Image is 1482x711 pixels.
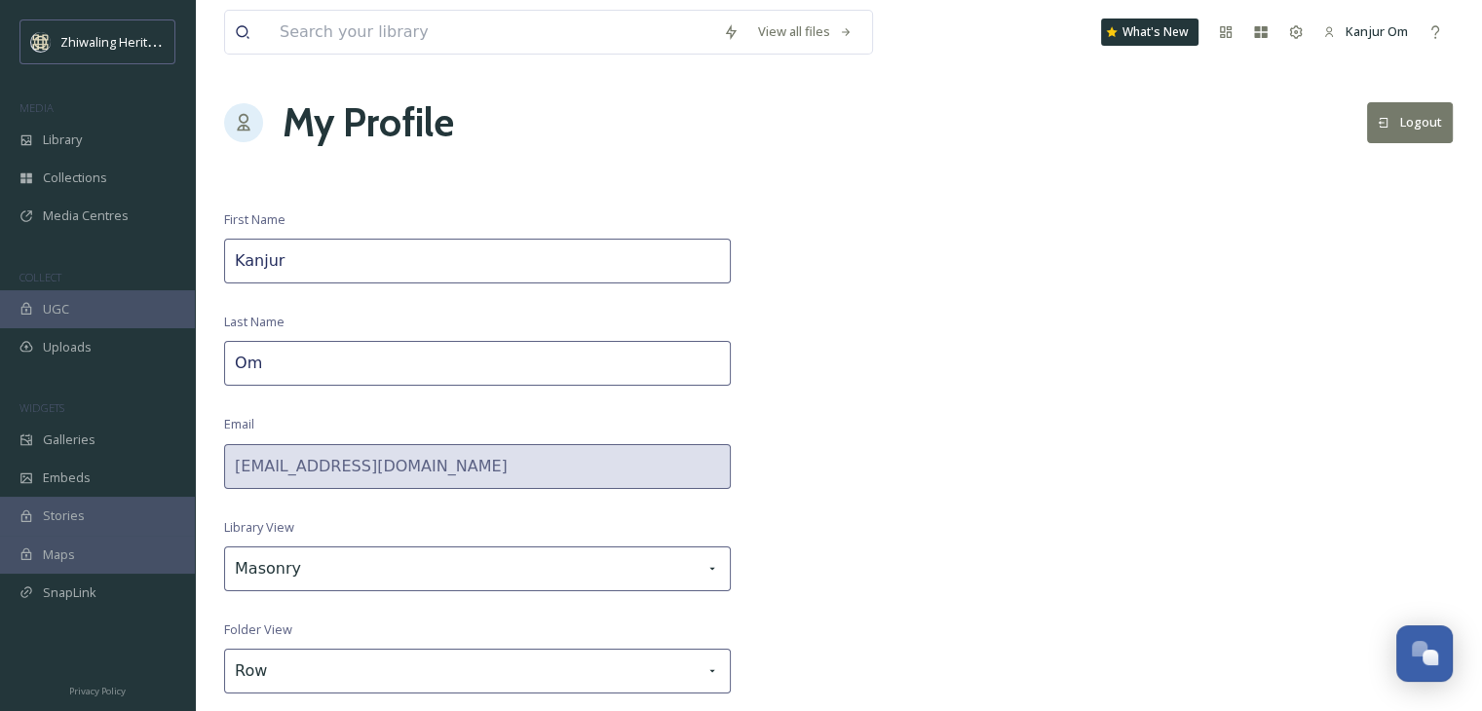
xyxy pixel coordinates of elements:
[224,210,285,229] span: First Name
[69,678,126,701] a: Privacy Policy
[224,649,731,693] div: Row
[19,400,64,415] span: WIDGETS
[43,131,82,149] span: Library
[43,468,91,487] span: Embeds
[224,239,731,283] input: First
[1346,22,1408,40] span: Kanjur Om
[224,415,254,433] span: Email
[224,341,731,386] input: Last
[43,300,69,318] span: UGC
[224,518,294,537] span: Library View
[43,338,92,356] span: Uploads
[224,546,731,591] div: Masonry
[43,168,107,187] span: Collections
[1313,13,1418,51] a: Kanjur Om
[43,545,75,564] span: Maps
[43,583,96,602] span: SnapLink
[283,94,454,152] h1: My Profile
[748,13,862,51] a: View all files
[1367,102,1453,142] button: Logout
[224,313,285,331] span: Last Name
[19,270,61,284] span: COLLECT
[224,620,292,639] span: Folder View
[19,100,54,115] span: MEDIA
[69,685,126,697] span: Privacy Policy
[1396,625,1453,682] button: Open Chat
[60,32,169,51] span: Zhiwaling Heritage
[43,506,85,525] span: Stories
[1101,19,1198,46] a: What's New
[43,430,95,449] span: Galleries
[43,206,129,225] span: Media Centres
[270,11,713,54] input: Search your library
[31,32,51,52] img: Screenshot%202025-04-29%20at%2011.05.50.png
